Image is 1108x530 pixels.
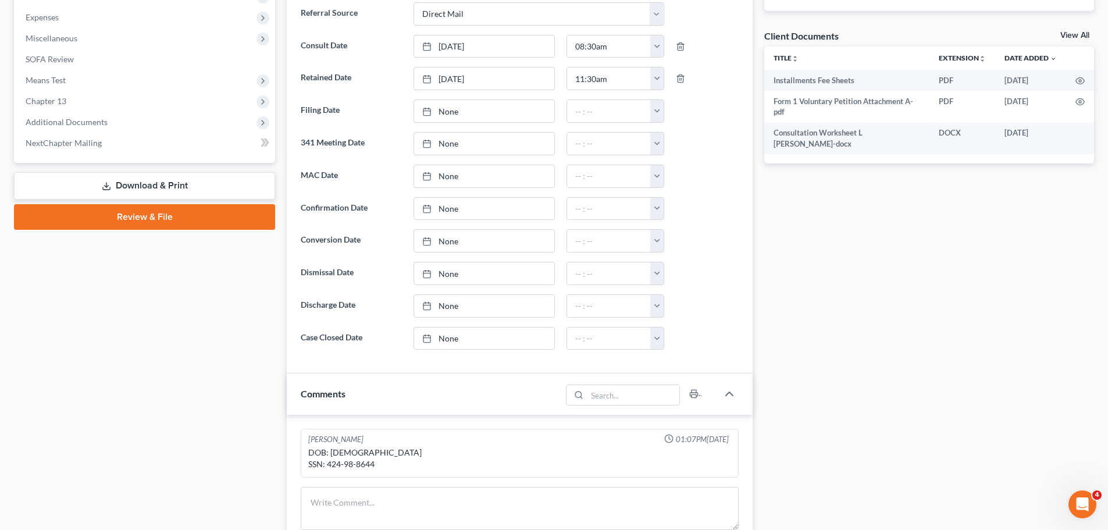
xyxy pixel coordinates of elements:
[295,229,407,252] label: Conversion Date
[295,2,407,26] label: Referral Source
[764,70,929,91] td: Installments Fee Sheets
[414,67,554,90] a: [DATE]
[414,165,554,187] a: None
[16,49,275,70] a: SOFA Review
[567,328,651,350] input: -- : --
[16,133,275,154] a: NextChapter Mailing
[1060,31,1089,40] a: View All
[567,100,651,122] input: -- : --
[567,295,651,317] input: -- : --
[295,327,407,350] label: Case Closed Date
[295,197,407,220] label: Confirmation Date
[929,91,995,123] td: PDF
[567,198,651,220] input: -- : --
[26,33,77,43] span: Miscellaneous
[301,388,345,399] span: Comments
[1004,54,1057,62] a: Date Added expand_more
[567,262,651,284] input: -- : --
[995,123,1066,155] td: [DATE]
[295,132,407,155] label: 341 Meeting Date
[295,262,407,285] label: Dismissal Date
[414,133,554,155] a: None
[414,262,554,284] a: None
[308,447,731,470] div: DOB: [DEMOGRAPHIC_DATA] SSN: 424-98-8644
[764,30,839,42] div: Client Documents
[764,123,929,155] td: Consultation Worksheet L [PERSON_NAME]-docx
[567,230,651,252] input: -- : --
[929,70,995,91] td: PDF
[14,172,275,200] a: Download & Print
[979,55,986,62] i: unfold_more
[1068,490,1096,518] iframe: Intercom live chat
[567,67,651,90] input: -- : --
[567,133,651,155] input: -- : --
[26,75,66,85] span: Means Test
[295,294,407,318] label: Discharge Date
[1092,490,1102,500] span: 4
[567,165,651,187] input: -- : --
[26,54,74,64] span: SOFA Review
[567,35,651,58] input: -- : --
[764,91,929,123] td: Form 1 Voluntary Petition Attachment A-pdf
[939,54,986,62] a: Extensionunfold_more
[774,54,799,62] a: Titleunfold_more
[26,96,66,106] span: Chapter 13
[929,123,995,155] td: DOCX
[26,117,108,127] span: Additional Documents
[308,434,364,445] div: [PERSON_NAME]
[1050,55,1057,62] i: expand_more
[295,99,407,123] label: Filing Date
[295,67,407,90] label: Retained Date
[414,35,554,58] a: [DATE]
[792,55,799,62] i: unfold_more
[295,165,407,188] label: MAC Date
[414,198,554,220] a: None
[587,385,680,405] input: Search...
[414,230,554,252] a: None
[295,35,407,58] label: Consult Date
[676,434,729,445] span: 01:07PM[DATE]
[14,204,275,230] a: Review & File
[414,328,554,350] a: None
[26,12,59,22] span: Expenses
[26,138,102,148] span: NextChapter Mailing
[995,91,1066,123] td: [DATE]
[414,295,554,317] a: None
[414,100,554,122] a: None
[995,70,1066,91] td: [DATE]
